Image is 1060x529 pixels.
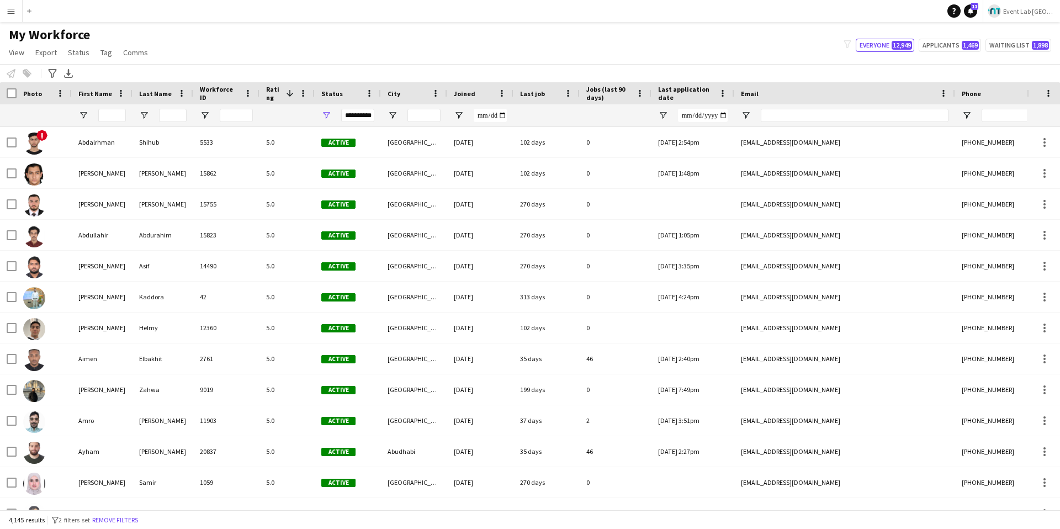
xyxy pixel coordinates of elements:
div: [DATE] [447,127,513,157]
span: Active [321,448,356,456]
span: Photo [23,89,42,98]
div: 5.0 [259,405,315,436]
span: Active [321,417,356,425]
div: [GEOGRAPHIC_DATA] [381,313,447,343]
div: [DATE] [447,374,513,405]
div: [DATE] 2:54pm [651,127,734,157]
span: Tag [100,47,112,57]
div: 15862 [193,158,259,188]
span: First Name [78,89,112,98]
div: 35 days [513,343,580,374]
img: Abdullah Kasabji [23,194,45,216]
div: 5.0 [259,158,315,188]
div: [GEOGRAPHIC_DATA] [381,189,447,219]
div: Elbakhit [132,343,193,374]
span: Last Name [139,89,172,98]
div: 35 days [513,436,580,467]
app-action-btn: Advanced filters [46,67,59,80]
img: Ayham Ayman [23,442,45,464]
div: [GEOGRAPHIC_DATA] [381,282,447,312]
img: Abdelraouf Afify [23,163,45,186]
div: [EMAIL_ADDRESS][DOMAIN_NAME] [734,220,955,250]
div: 42 [193,282,259,312]
span: View [9,47,24,57]
div: 5.0 [259,467,315,498]
div: [PERSON_NAME] [132,189,193,219]
img: Batoul Samir [23,473,45,495]
span: Last application date [658,85,714,102]
div: [DATE] [447,405,513,436]
span: City [388,89,400,98]
div: [GEOGRAPHIC_DATA] [381,374,447,405]
div: Monakil [132,498,193,528]
div: Abudhabi [381,436,447,467]
div: Amro [72,405,132,436]
div: [DATE] [447,251,513,281]
input: Joined Filter Input [474,109,507,122]
div: Samir [132,467,193,498]
div: [DATE] 1:48pm [651,158,734,188]
div: 5.0 [259,498,315,528]
div: [DATE] [447,158,513,188]
div: [EMAIL_ADDRESS][DOMAIN_NAME] [734,251,955,281]
span: Status [68,47,89,57]
span: Active [321,170,356,178]
input: City Filter Input [407,109,441,122]
span: Last job [520,89,545,98]
img: Charles Jendrix Monakil [23,504,45,526]
div: [PERSON_NAME] [72,498,132,528]
div: [PERSON_NAME] [72,189,132,219]
div: [DATE] 3:51pm [651,405,734,436]
div: 0 [580,251,651,281]
div: [PERSON_NAME] [72,467,132,498]
div: [PERSON_NAME] [132,158,193,188]
input: First Name Filter Input [98,109,126,122]
div: 270 days [513,220,580,250]
div: 0 [580,498,651,528]
span: Active [321,231,356,240]
span: Active [321,293,356,301]
div: 0 [580,467,651,498]
div: [DATE] [447,436,513,467]
button: Applicants1,469 [919,39,981,52]
div: 5533 [193,127,259,157]
div: [DATE] 7:49pm [651,374,734,405]
div: [EMAIL_ADDRESS][DOMAIN_NAME] [734,467,955,498]
button: Waiting list1,898 [985,39,1051,52]
span: 1,898 [1032,41,1049,50]
span: Workforce ID [200,85,240,102]
img: Ahmad Kaddora [23,287,45,309]
div: 11903 [193,405,259,436]
img: Amro Mohamed [23,411,45,433]
div: Kaddora [132,282,193,312]
div: 5.0 [259,220,315,250]
button: Open Filter Menu [388,110,397,120]
div: [GEOGRAPHIC_DATA] [381,158,447,188]
img: Logo [988,4,1001,18]
div: Asif [132,251,193,281]
div: 270 days [513,251,580,281]
span: ! [36,130,47,141]
span: Active [321,386,356,394]
div: 14490 [193,251,259,281]
span: Export [35,47,57,57]
div: [EMAIL_ADDRESS][DOMAIN_NAME] [734,282,955,312]
div: [EMAIL_ADDRESS][DOMAIN_NAME] [734,405,955,436]
img: Amir Zahwa [23,380,45,402]
div: [PERSON_NAME] [72,374,132,405]
span: Status [321,89,343,98]
span: Active [321,355,356,363]
div: 199 days [513,374,580,405]
a: Export [31,45,61,60]
span: Active [321,200,356,209]
div: 102 days [513,127,580,157]
span: Joined [454,89,475,98]
span: Rating [266,85,282,102]
div: 9019 [193,374,259,405]
div: 2761 [193,343,259,374]
a: Status [63,45,94,60]
div: [DATE] [447,189,513,219]
div: Aimen [72,343,132,374]
div: 1059 [193,467,259,498]
div: 0 [580,158,651,188]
